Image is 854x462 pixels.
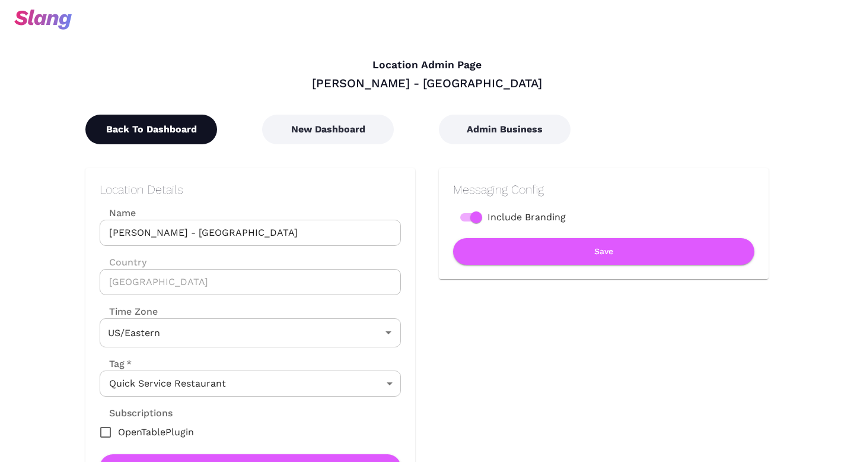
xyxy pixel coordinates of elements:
[100,255,401,269] label: Country
[118,425,194,439] span: OpenTablePlugin
[85,124,217,135] a: Back To Dashboard
[100,406,173,420] label: Subscriptions
[262,124,394,135] a: New Dashboard
[453,238,754,265] button: Save
[85,115,217,144] button: Back To Dashboard
[100,206,401,220] label: Name
[453,182,754,197] h2: Messaging Config
[85,59,769,72] h4: Location Admin Page
[380,324,397,341] button: Open
[487,210,566,224] span: Include Branding
[439,115,571,144] button: Admin Business
[85,75,769,91] div: [PERSON_NAME] - [GEOGRAPHIC_DATA]
[100,357,132,371] label: Tag
[100,305,401,318] label: Time Zone
[100,182,401,197] h2: Location Details
[14,10,72,30] img: svg+xml;base64,PHN2ZyB3aWR0aD0iOTciIGhlaWdodD0iMzQiIHZpZXdCb3g9IjAgMCA5NyAzNCIgZmlsbD0ibm9uZSIgeG...
[262,115,394,144] button: New Dashboard
[100,371,401,397] div: Quick Service Restaurant
[439,124,571,135] a: Admin Business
